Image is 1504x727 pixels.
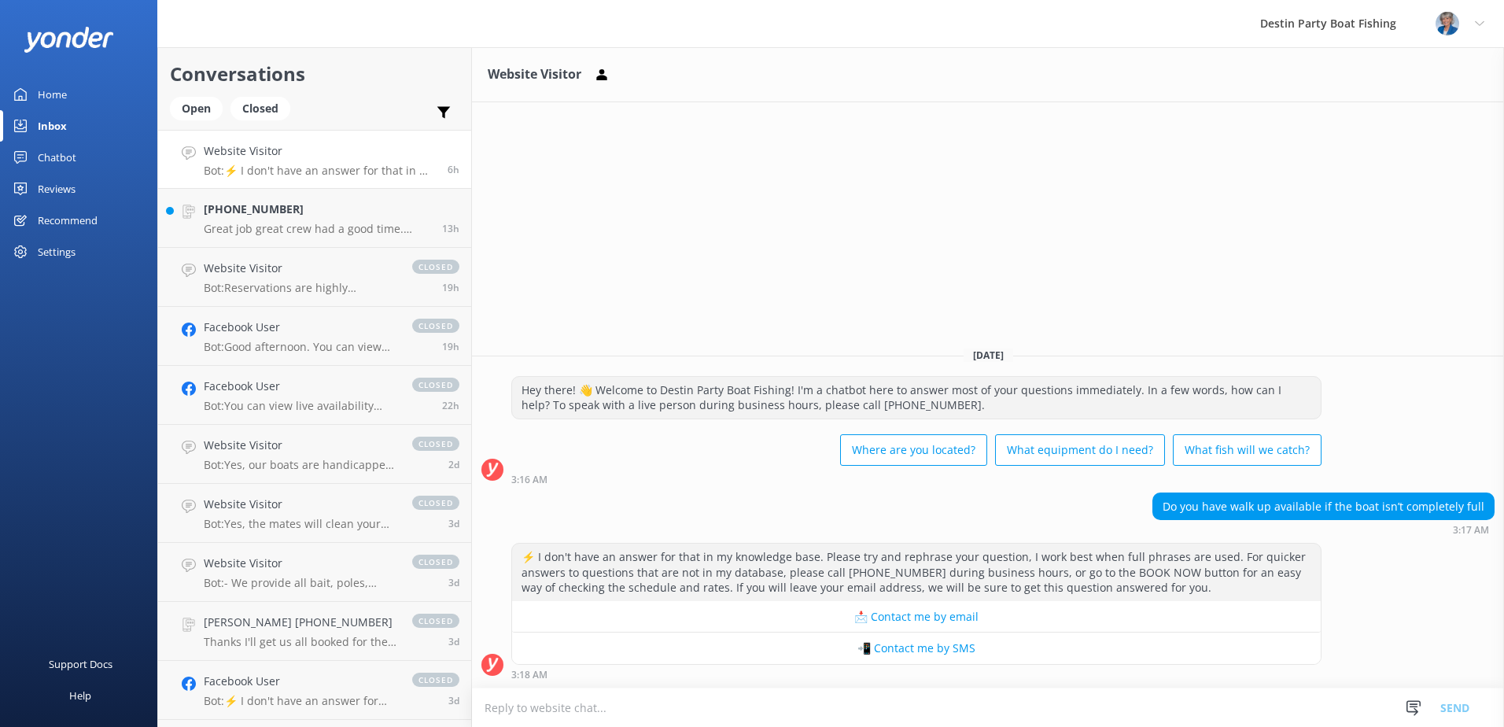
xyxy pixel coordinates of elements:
[511,475,547,485] strong: 3:16 AM
[512,544,1321,601] div: ⚡ I don't have an answer for that in my knowledge base. Please try and rephrase your question, I ...
[448,517,459,530] span: Sep 22 2025 07:45am (UTC -05:00) America/Cancun
[511,670,547,680] strong: 3:18 AM
[204,222,430,236] p: Great job great crew had a good time. Wish the bight was better. I think the equipment can be bet...
[38,173,76,205] div: Reviews
[442,399,459,412] span: Sep 24 2025 11:08am (UTC -05:00) America/Cancun
[448,163,459,176] span: Sep 25 2025 03:17am (UTC -05:00) America/Cancun
[204,164,436,178] p: Bot: ⚡ I don't have an answer for that in my knowledge base. Please try and rephrase your questio...
[158,307,471,366] a: Facebook UserBot:Good afternoon. You can view live availability and book your trip online at [URL...
[204,673,396,690] h4: Facebook User
[204,201,430,218] h4: [PHONE_NUMBER]
[204,694,396,708] p: Bot: ⚡ I don't have an answer for that in my knowledge base. Please try and rephrase your questio...
[230,99,298,116] a: Closed
[204,260,396,277] h4: Website Visitor
[204,517,396,531] p: Bot: Yes, the mates will clean your fish for a nominal fee. On "Open Boat" trips, it's 50 cents p...
[204,437,396,454] h4: Website Visitor
[204,319,396,336] h4: Facebook User
[158,189,471,248] a: [PHONE_NUMBER]Great job great crew had a good time. Wish the bight was better. I think the equipm...
[448,694,459,707] span: Sep 21 2025 02:23pm (UTC -05:00) America/Cancun
[204,614,396,631] h4: [PERSON_NAME] [PHONE_NUMBER]
[49,648,112,680] div: Support Docs
[170,99,230,116] a: Open
[512,633,1321,664] button: 📲 Contact me by SMS
[1436,12,1459,35] img: 250-1665765429.jpg
[158,130,471,189] a: Website VisitorBot:⚡ I don't have an answer for that in my knowledge base. Please try and rephras...
[1153,493,1494,520] div: Do you have walk up available if the boat isn’t completely full
[204,555,396,572] h4: Website Visitor
[448,635,459,648] span: Sep 21 2025 04:52pm (UTC -05:00) America/Cancun
[488,65,581,85] h3: Website Visitor
[38,142,76,173] div: Chatbot
[204,496,396,513] h4: Website Visitor
[512,601,1321,633] button: 📩 Contact me by email
[69,680,91,711] div: Help
[412,496,459,510] span: closed
[170,59,459,89] h2: Conversations
[204,378,396,395] h4: Facebook User
[448,458,459,471] span: Sep 22 2025 03:55pm (UTC -05:00) America/Cancun
[204,142,436,160] h4: Website Visitor
[1453,526,1489,535] strong: 3:17 AM
[158,484,471,543] a: Website VisitorBot:Yes, the mates will clean your fish for a nominal fee. On "Open Boat" trips, i...
[158,425,471,484] a: Website VisitorBot:Yes, our boats are handicapped accessible. We will do everything possible to m...
[964,349,1013,362] span: [DATE]
[442,340,459,353] span: Sep 24 2025 02:47pm (UTC -05:00) America/Cancun
[38,205,98,236] div: Recommend
[158,366,471,425] a: Facebook UserBot:You can view live availability and book your trip online at [URL][DOMAIN_NAME]. ...
[204,635,396,649] p: Thanks I'll get us all booked for the 4th there's 5 of us. Do you provide the fishing equipment o...
[158,543,471,602] a: Website VisitorBot:- We provide all bait, poles, tackle, licenses, and ice to keep fish cold on t...
[38,110,67,142] div: Inbox
[412,378,459,392] span: closed
[38,79,67,110] div: Home
[412,673,459,687] span: closed
[230,97,290,120] div: Closed
[412,260,459,274] span: closed
[204,399,396,413] p: Bot: You can view live availability and book your trip online at [URL][DOMAIN_NAME]. You may also...
[412,437,459,451] span: closed
[448,576,459,589] span: Sep 21 2025 09:19pm (UTC -05:00) America/Cancun
[158,602,471,661] a: [PERSON_NAME] [PHONE_NUMBER]Thanks I'll get us all booked for the 4th there's 5 of us. Do you pro...
[442,281,459,294] span: Sep 24 2025 02:49pm (UTC -05:00) America/Cancun
[204,576,396,590] p: Bot: - We provide all bait, poles, tackle, licenses, and ice to keep fish cold on the boat. You s...
[158,661,471,720] a: Facebook UserBot:⚡ I don't have an answer for that in my knowledge base. Please try and rephrase ...
[412,614,459,628] span: closed
[170,97,223,120] div: Open
[1173,434,1322,466] button: What fish will we catch?
[204,340,396,354] p: Bot: Good afternoon. You can view live availability and book your trip online at [URL][DOMAIN_NAM...
[442,222,459,235] span: Sep 24 2025 08:33pm (UTC -05:00) America/Cancun
[204,281,396,295] p: Bot: Reservations are highly recommended to ensure your trip isn't canceled due to a lack of part...
[995,434,1165,466] button: What equipment do I need?
[38,236,76,268] div: Settings
[24,27,114,53] img: yonder-white-logo.png
[1152,524,1495,535] div: Sep 25 2025 03:17am (UTC -05:00) America/Cancun
[158,248,471,307] a: Website VisitorBot:Reservations are highly recommended to ensure your trip isn't canceled due to ...
[511,474,1322,485] div: Sep 25 2025 03:16am (UTC -05:00) America/Cancun
[840,434,987,466] button: Where are you located?
[512,377,1321,419] div: Hey there! 👋 Welcome to Destin Party Boat Fishing! I'm a chatbot here to answer most of your ques...
[511,669,1322,680] div: Sep 25 2025 03:18am (UTC -05:00) America/Cancun
[412,319,459,333] span: closed
[412,555,459,569] span: closed
[204,458,396,472] p: Bot: Yes, our boats are handicapped accessible. We will do everything possible to make your trip ...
